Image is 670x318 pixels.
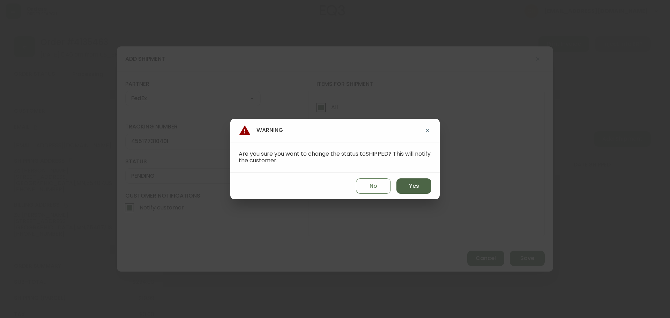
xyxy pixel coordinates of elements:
[356,178,391,194] button: No
[370,182,377,190] span: No
[239,124,283,136] h4: Warning
[396,178,431,194] button: Yes
[239,150,431,164] span: Are you sure you want to change the status to SHIPPED ? This will notify the customer.
[409,182,419,190] span: Yes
